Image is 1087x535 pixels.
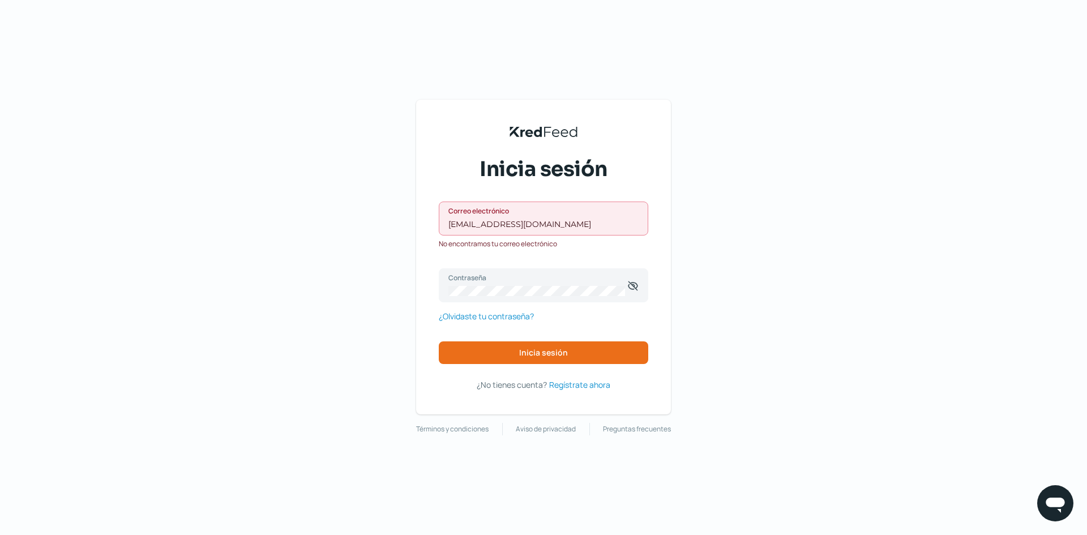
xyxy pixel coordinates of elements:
[416,423,489,435] a: Términos y condiciones
[477,379,547,390] span: ¿No tienes cuenta?
[448,206,627,216] label: Correo electrónico
[439,309,534,323] a: ¿Olvidaste tu contraseña?
[439,238,557,250] span: No encontramos tu correo electrónico
[516,423,576,435] a: Aviso de privacidad
[448,273,627,283] label: Contraseña
[603,423,671,435] a: Preguntas frecuentes
[439,341,648,364] button: Inicia sesión
[549,378,610,392] a: Regístrate ahora
[480,155,607,183] span: Inicia sesión
[519,349,568,357] span: Inicia sesión
[1044,492,1067,515] img: chatIcon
